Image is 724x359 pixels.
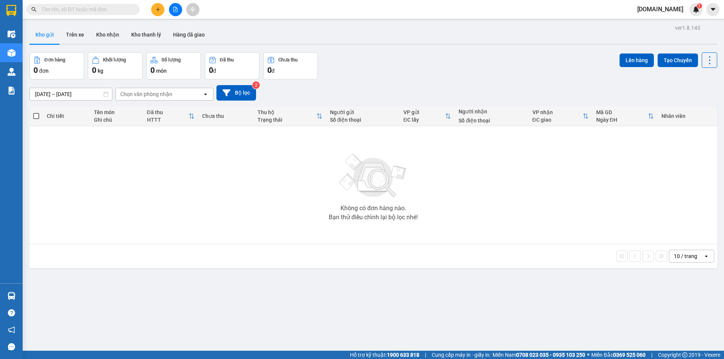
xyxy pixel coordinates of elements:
[98,68,103,74] span: kg
[403,109,445,115] div: VP gửi
[252,81,260,89] sup: 2
[403,117,445,123] div: ĐC lấy
[631,5,689,14] span: [DOMAIN_NAME]
[31,7,37,12] span: search
[205,52,259,79] button: Đã thu0đ
[6,5,16,16] img: logo-vxr
[8,30,15,38] img: warehouse-icon
[459,118,525,124] div: Số điện thoại
[52,32,100,57] li: VP VP [GEOGRAPHIC_DATA]
[44,57,65,63] div: Đơn hàng
[88,52,143,79] button: Khối lượng0kg
[4,4,109,18] li: BB Limousine
[213,68,216,74] span: đ
[202,113,250,119] div: Chưa thu
[658,53,698,67] button: Tạo Chuyến
[202,91,209,97] svg: open
[278,57,298,63] div: Chưa thu
[92,66,96,75] span: 0
[330,109,396,115] div: Người gửi
[263,52,318,79] button: Chưa thu0đ
[532,109,583,115] div: VP nhận
[596,109,648,115] div: Mã GD
[8,326,15,333] span: notification
[103,57,126,63] div: Khối lượng
[258,117,316,123] div: Trạng thái
[258,109,316,115] div: Thu hộ
[60,26,90,44] button: Trên xe
[90,26,125,44] button: Kho nhận
[703,253,709,259] svg: open
[39,68,49,74] span: đơn
[682,352,687,357] span: copyright
[8,309,15,316] span: question-circle
[167,26,211,44] button: Hàng đã giao
[151,3,164,16] button: plus
[596,117,648,123] div: Ngày ĐH
[693,6,699,13] img: icon-new-feature
[387,352,419,358] strong: 1900 633 818
[516,352,585,358] strong: 0708 023 035 - 0935 103 250
[8,49,15,57] img: warehouse-icon
[675,24,700,32] div: ver 1.8.143
[220,57,234,63] div: Đã thu
[336,150,411,202] img: svg+xml;base64,PHN2ZyBjbGFzcz0ibGlzdC1wbHVnX19zdmciIHhtbG5zPSJodHRwOi8vd3d3LnczLm9yZy8yMDAwL3N2Zy...
[34,66,38,75] span: 0
[156,68,167,74] span: món
[698,3,701,9] span: 1
[143,106,199,126] th: Toggle SortBy
[125,26,167,44] button: Kho thanh lý
[620,53,654,67] button: Lên hàng
[147,117,189,123] div: HTTT
[216,85,256,101] button: Bộ lọc
[706,3,719,16] button: caret-down
[94,117,140,123] div: Ghi chú
[710,6,716,13] span: caret-down
[592,106,658,126] th: Toggle SortBy
[697,3,702,9] sup: 1
[613,352,646,358] strong: 0369 525 060
[329,214,418,220] div: Bạn thử điều chỉnh lại bộ lọc nhé!
[432,351,491,359] span: Cung cấp máy in - giấy in:
[8,292,15,300] img: warehouse-icon
[41,5,130,14] input: Tìm tên, số ĐT hoặc mã đơn
[173,7,178,12] span: file-add
[532,117,583,123] div: ĐC giao
[30,88,112,100] input: Select a date range.
[425,351,426,359] span: |
[47,113,86,119] div: Chi tiết
[8,343,15,350] span: message
[209,66,213,75] span: 0
[492,351,585,359] span: Miền Nam
[587,353,589,356] span: ⚪️
[155,7,161,12] span: plus
[146,52,201,79] button: Số lượng0món
[190,7,195,12] span: aim
[8,68,15,76] img: warehouse-icon
[186,3,199,16] button: aim
[254,106,326,126] th: Toggle SortBy
[591,351,646,359] span: Miền Bắc
[674,252,697,260] div: 10 / trang
[147,109,189,115] div: Đã thu
[330,117,396,123] div: Số điện thoại
[29,26,60,44] button: Kho gửi
[661,113,713,119] div: Nhân viên
[161,57,181,63] div: Số lượng
[8,87,15,95] img: solution-icon
[651,351,652,359] span: |
[150,66,155,75] span: 0
[459,108,525,115] div: Người nhận
[529,106,592,126] th: Toggle SortBy
[29,52,84,79] button: Đơn hàng0đơn
[169,3,182,16] button: file-add
[341,205,406,211] div: Không có đơn hàng nào.
[94,109,140,115] div: Tên món
[350,351,419,359] span: Hỗ trợ kỹ thuật:
[400,106,455,126] th: Toggle SortBy
[271,68,275,74] span: đ
[4,32,52,57] li: VP [GEOGRAPHIC_DATA]
[120,90,172,98] div: Chọn văn phòng nhận
[267,66,271,75] span: 0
